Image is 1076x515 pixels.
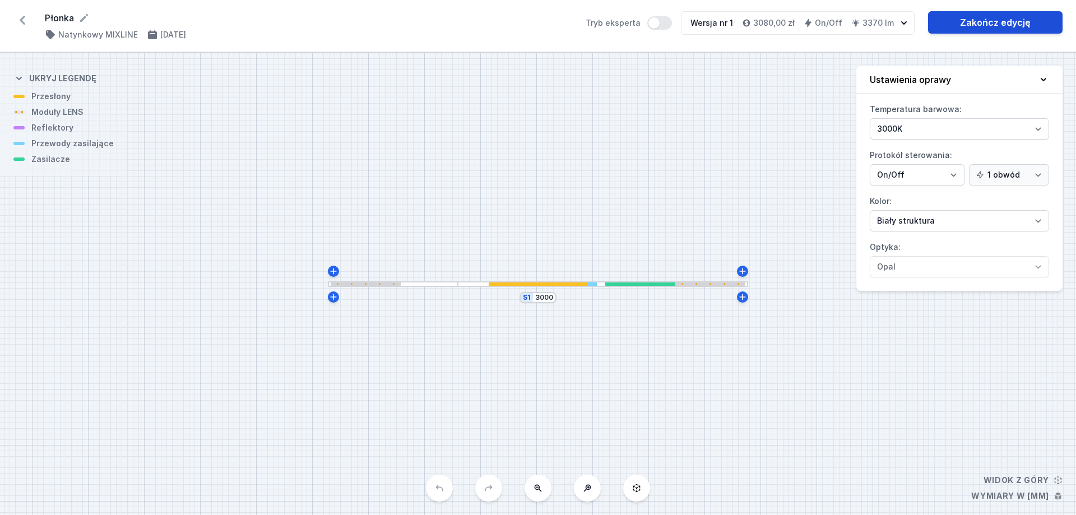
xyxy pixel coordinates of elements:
[870,73,951,86] h4: Ustawienia oprawy
[870,146,1049,185] label: Protokół sterowania:
[815,17,842,29] h4: On/Off
[870,118,1049,140] select: Temperatura barwowa:
[535,293,553,302] input: Wymiar [mm]
[870,164,964,185] select: Protokół sterowania:
[856,66,1063,94] button: Ustawienia oprawy
[586,16,672,30] label: Tryb eksperta
[29,73,96,84] h4: Ukryj legendę
[870,100,1049,140] label: Temperatura barwowa:
[870,210,1049,231] select: Kolor:
[13,64,96,91] button: Ukryj legendę
[753,17,795,29] h4: 3080,00 zł
[870,256,1049,277] select: Optyka:
[870,192,1049,231] label: Kolor:
[647,16,672,30] button: Tryb eksperta
[160,29,186,40] h4: [DATE]
[45,11,572,25] form: Płonka
[690,17,733,29] div: Wersja nr 1
[969,164,1049,185] select: Protokół sterowania:
[58,29,138,40] h4: Natynkowy MIXLINE
[78,12,90,24] button: Edytuj nazwę projektu
[928,11,1063,34] a: Zakończ edycję
[681,11,915,35] button: Wersja nr 13080,00 złOn/Off3370 lm
[862,17,894,29] h4: 3370 lm
[870,238,1049,277] label: Optyka:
